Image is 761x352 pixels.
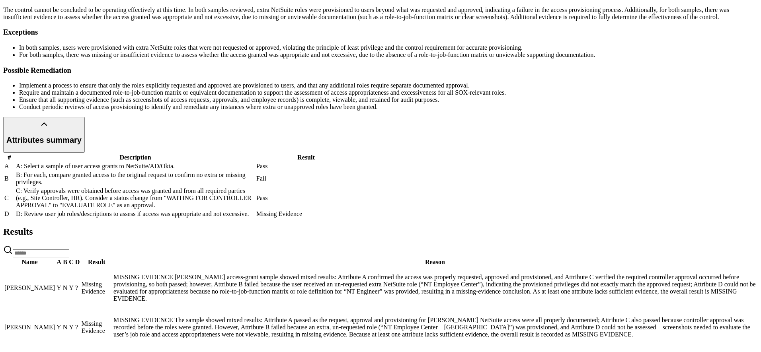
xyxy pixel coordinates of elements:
div: D: Review user job roles/descriptions to assess if access was appropriate and not excessive. [16,210,255,218]
div: C: Verify approvals were obtained before access was granted and from all required parties (e.g., ... [16,187,255,209]
li: For both samples, there was missing or insufficient evidence to assess whether the access granted... [19,51,758,58]
span: Missing Evidence [256,210,302,217]
span: N [63,284,68,291]
li: In both samples, users were provisioned with extra NetSuite roles that were not requested or appr... [19,44,758,51]
td: B [4,171,15,186]
span: Y [69,324,74,331]
li: Ensure that all supporting evidence (such as screenshots of access requests, approvals, and emplo... [19,96,758,103]
th: Reason [113,258,757,266]
div: Missing Evidence [81,320,112,334]
div: [PERSON_NAME] [4,324,55,331]
div: A: Select a sample of user access grants to NetSuite/AD/Okta. [16,163,255,170]
td: D [4,210,15,218]
h2: Attributes summary [6,136,82,145]
td: C [4,187,15,209]
p: MISSING EVIDENCE The sample showed mixed results: Attribute A passed as the request, approval and... [113,317,757,338]
span: Y [57,324,61,331]
li: Implement a process to ensure that only the roles explicitly requested and approved are provision... [19,82,758,89]
h3: Possible Remediation [3,66,758,75]
p: The control cannot be concluded to be operating effectively at this time. In both samples reviewe... [3,6,758,21]
th: Result [256,154,356,161]
li: Require and maintain a documented role-to-job-function matrix or equivalent documentation to supp... [19,89,758,96]
button: Attributes summary [3,117,85,152]
th: D [75,258,80,266]
span: N [63,324,68,331]
h3: Exceptions [3,28,758,37]
div: B: For each, compare granted access to the original request to confirm no extra or missing privil... [16,171,255,186]
td: A [4,162,15,170]
span: ? [75,324,78,331]
span: Y [69,284,74,291]
th: C [68,258,74,266]
th: # [4,154,15,161]
th: Result [81,258,112,266]
th: B [62,258,68,266]
th: Description [16,154,255,161]
h2: Results [3,226,758,237]
p: MISSING EVIDENCE [PERSON_NAME] access-grant sample showed mixed results: Attribute A confirmed th... [113,274,757,302]
th: A [56,258,62,266]
div: Missing Evidence [81,281,112,295]
span: Pass [256,194,267,201]
th: Name [4,258,55,266]
span: Fail [256,175,266,182]
span: Y [57,284,61,291]
span: ? [75,284,78,291]
li: Conduct periodic reviews of access provisioning to identify and remediate any instances where ext... [19,103,758,111]
span: Pass [256,163,267,169]
div: [PERSON_NAME] [4,284,55,292]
